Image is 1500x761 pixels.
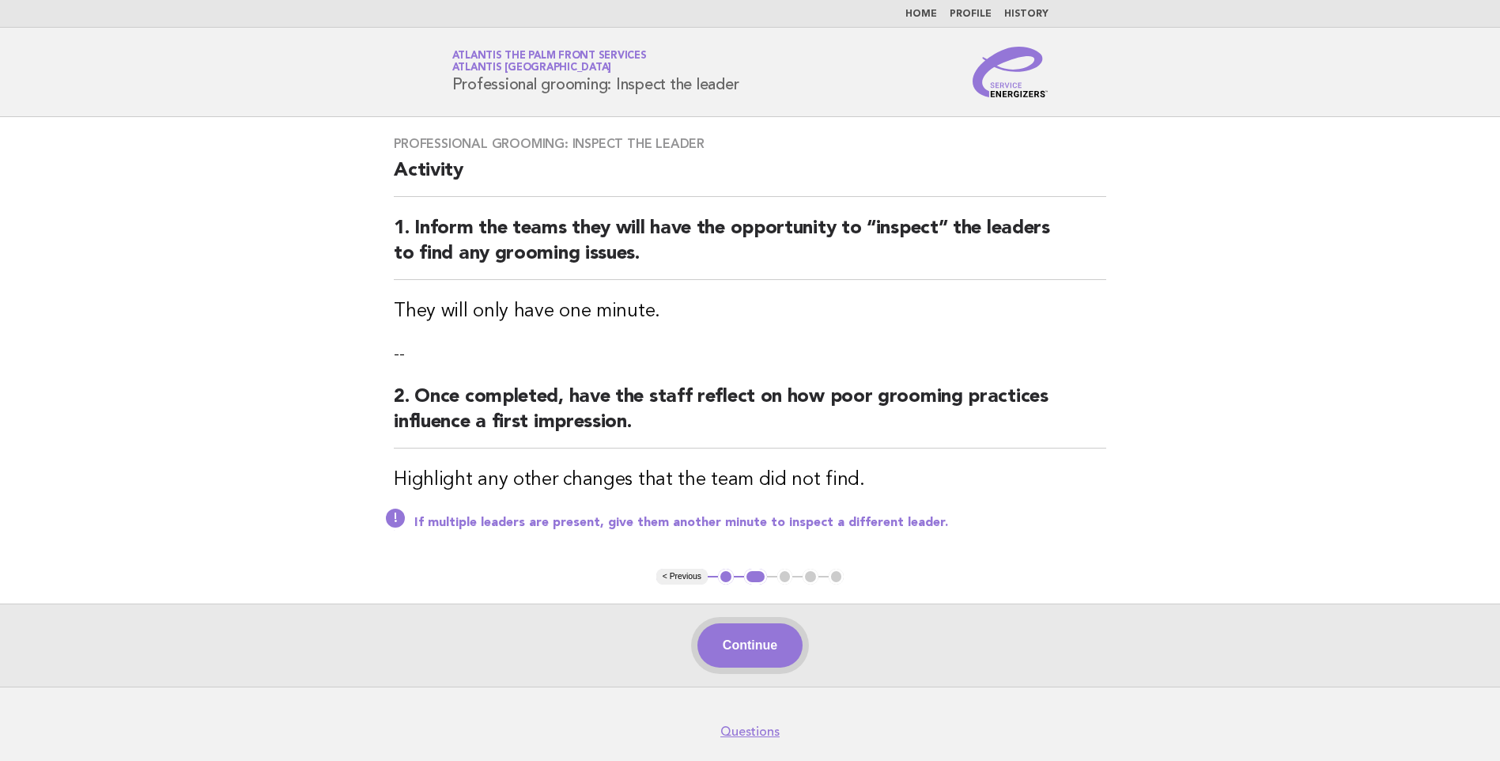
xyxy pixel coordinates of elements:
[973,47,1048,97] img: Service Energizers
[744,569,767,585] button: 2
[720,724,780,740] a: Questions
[394,299,1106,324] h3: They will only have one minute.
[394,216,1106,280] h2: 1. Inform the teams they will have the opportunity to “inspect” the leaders to find any grooming ...
[656,569,708,585] button: < Previous
[394,158,1106,197] h2: Activity
[1004,9,1048,19] a: History
[394,384,1106,449] h2: 2. Once completed, have the staff reflect on how poor grooming practices influence a first impres...
[394,136,1106,152] h3: Professional grooming: Inspect the leader
[697,623,803,668] button: Continue
[452,63,612,74] span: Atlantis [GEOGRAPHIC_DATA]
[950,9,992,19] a: Profile
[394,468,1106,493] h3: Highlight any other changes that the team did not find.
[718,569,734,585] button: 1
[414,515,1106,531] p: If multiple leaders are present, give them another minute to inspect a different leader.
[452,51,739,93] h1: Professional grooming: Inspect the leader
[452,51,647,73] a: Atlantis The Palm Front ServicesAtlantis [GEOGRAPHIC_DATA]
[905,9,937,19] a: Home
[394,343,1106,365] p: --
